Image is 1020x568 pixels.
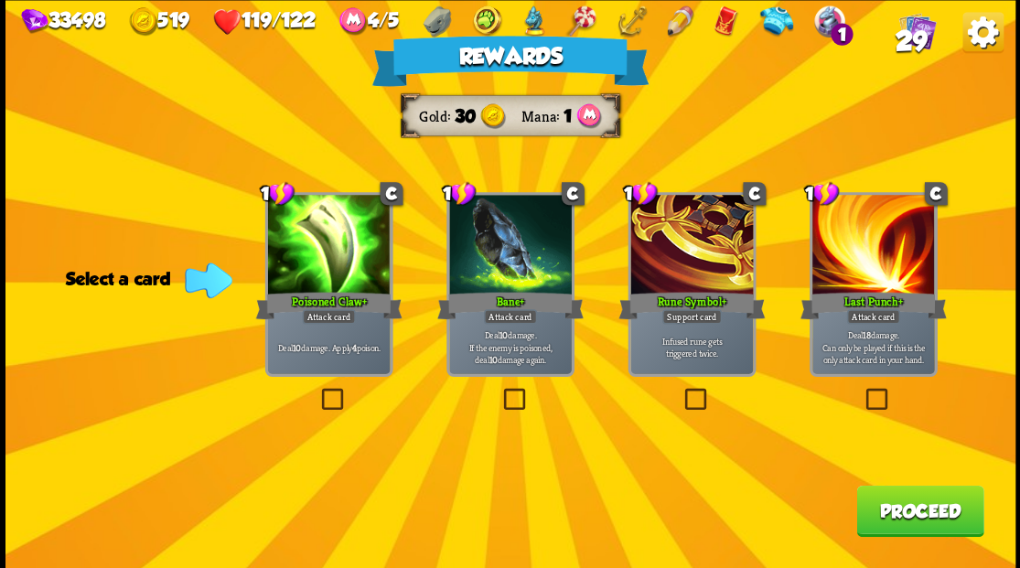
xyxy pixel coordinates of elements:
img: Anchor - Start each combat with 10 armor. [617,5,648,38]
img: Pencil - Looted cards are upgraded automatically. [667,5,694,38]
span: Can only be played if this is the only attack card in your hand. [815,341,931,365]
span: 30 [454,106,475,126]
img: OptionsButton.png [962,12,1004,53]
div: Health [212,7,315,36]
img: indicator-arrow.png [185,263,232,298]
img: health.png [212,7,241,36]
img: Dragonstone - Raise your max HP by 1 after each combat. [422,5,451,38]
div: Select a card [66,268,226,288]
div: C [743,182,766,205]
div: Rune Symbol [618,289,765,322]
b: + [721,294,725,308]
div: Rewards [371,36,649,86]
div: 1 [805,180,839,206]
img: gold.png [129,7,157,36]
img: Sweater - Companions attack twice. [758,5,793,38]
img: ManaPoints.png [338,7,367,36]
img: Cards_Icon.png [898,12,936,49]
span: 1 [563,106,571,126]
b: 18 [862,328,870,340]
b: + [361,294,366,308]
div: C [561,182,584,205]
div: Bane [436,289,583,322]
button: Proceed [856,485,983,536]
div: 1 [830,23,852,45]
b: + [897,294,902,308]
p: Deal damage. [815,328,931,365]
div: Mana [521,106,564,125]
div: Attack card [846,309,899,324]
div: View all the cards in your deck [898,12,936,53]
img: Shrine Bonus Defense - Gain Barricade status effect with 30 armor. Expires after the next fight. [813,5,844,38]
b: 4 [351,341,356,353]
img: ManaPoints.png [576,103,601,129]
div: Last Punch [800,289,946,322]
b: 10 [499,328,507,340]
p: Infused rune gets triggered twice. [633,335,749,359]
p: Deal damage. If the enemy is poisoned, deal damage again. [452,328,568,365]
div: Gems [21,8,105,34]
img: Lollipop - Raise your max HP by 14 upon picking up. [564,5,596,38]
div: Gold [129,7,189,36]
p: Deal damage. Apply poison. [271,341,387,353]
img: gold.png [480,103,506,129]
div: C [924,182,947,205]
div: 1 [442,180,476,206]
span: 29 [895,26,927,57]
b: 10 [489,353,497,365]
div: Attack card [483,309,536,324]
img: gem.png [21,8,48,34]
div: Attack card [302,309,355,324]
img: Red Envelope - Normal enemies drop an additional card reward. [714,5,738,38]
div: Poisoned Claw [255,289,402,322]
div: Support card [661,309,721,324]
div: C [380,182,403,205]
b: + [520,294,524,308]
img: Statue - Resting at campfire restores the hero to full Mana. [522,5,545,38]
div: Mana [338,7,398,36]
img: Golden Paw - Enemies drop more gold. [471,5,503,38]
div: 1 [623,180,657,206]
b: 10 [292,341,300,353]
div: Gold [419,106,455,125]
div: 1 [261,180,295,206]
